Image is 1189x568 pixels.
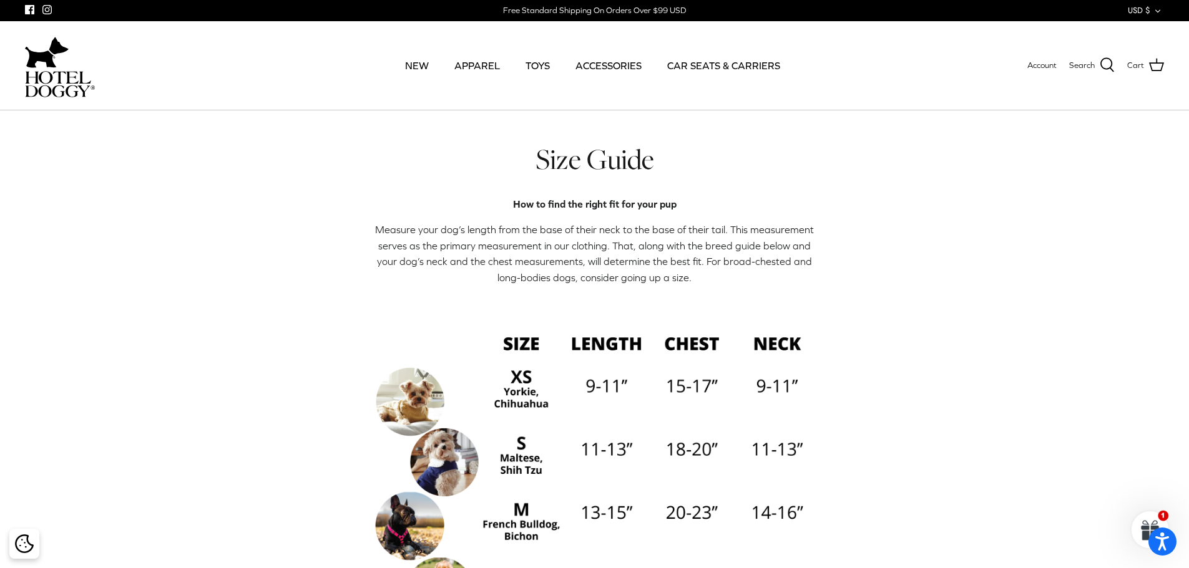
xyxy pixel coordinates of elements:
[370,142,820,178] h1: Size Guide
[25,71,95,97] img: hoteldoggycom
[513,198,677,209] b: How to find the right fit for your pup
[503,1,686,20] a: Free Standard Shipping On Orders Over $99 USD
[25,34,69,71] img: dog-icon.svg
[394,44,440,87] a: NEW
[1069,57,1115,74] a: Search
[9,529,39,559] div: Cookie policy
[564,44,653,87] a: ACCESSORIES
[42,5,52,14] a: Instagram
[503,5,686,16] div: Free Standard Shipping On Orders Over $99 USD
[1027,59,1057,72] a: Account
[25,34,95,97] a: hoteldoggycom
[15,534,34,553] img: Cookie policy
[1127,59,1144,72] span: Cart
[1127,57,1164,74] a: Cart
[656,44,791,87] a: CAR SEATS & CARRIERS
[1069,59,1095,72] span: Search
[443,44,511,87] a: APPAREL
[1027,60,1057,70] span: Account
[25,5,34,14] a: Facebook
[514,44,561,87] a: TOYS
[375,224,814,283] span: Measure your dog’s length from the base of their neck to the base of their tail. This measurement...
[13,533,35,555] button: Cookie policy
[185,44,1000,87] div: Primary navigation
